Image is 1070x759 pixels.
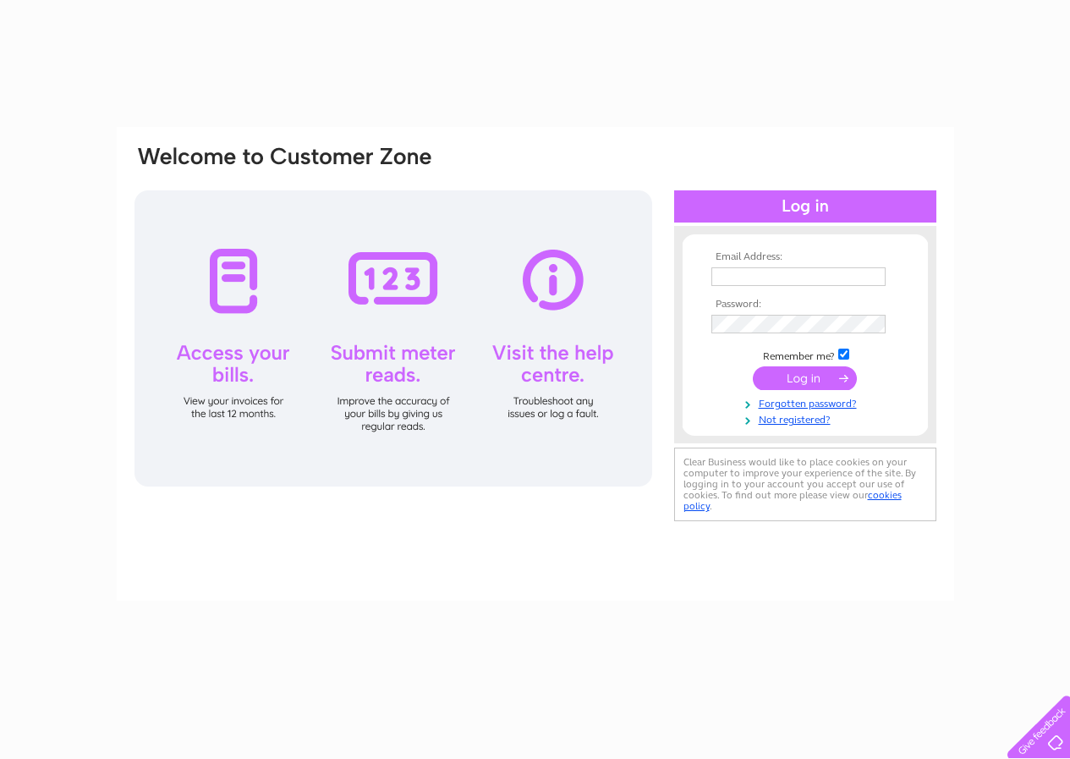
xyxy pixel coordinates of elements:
[707,299,903,311] th: Password:
[753,366,857,390] input: Submit
[683,489,902,512] a: cookies policy
[674,448,936,521] div: Clear Business would like to place cookies on your computer to improve your experience of the sit...
[711,410,903,426] a: Not registered?
[711,394,903,410] a: Forgotten password?
[707,251,903,263] th: Email Address:
[707,346,903,363] td: Remember me?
